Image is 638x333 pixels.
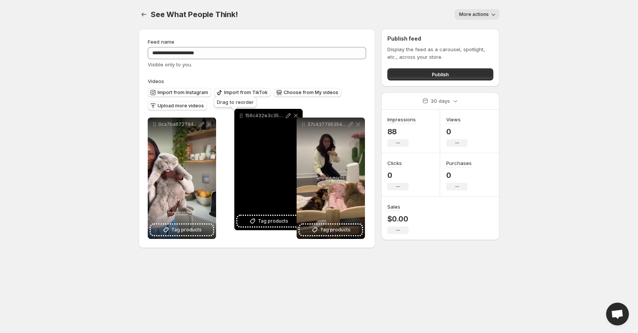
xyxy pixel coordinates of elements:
[320,226,351,234] span: Tag products
[139,9,149,20] button: Settings
[387,127,416,136] p: 88
[237,216,300,226] button: Tag products
[446,127,467,136] p: 0
[158,121,198,127] p: 0ca7ba6727944f29bf0187ef95511e07
[148,101,207,110] button: Upload more videos
[171,226,202,234] span: Tag products
[387,35,493,42] h2: Publish feed
[387,159,402,167] h3: Clicks
[224,90,268,96] span: Import from TikTok
[158,90,208,96] span: Import from Instagram
[606,303,629,325] div: Open chat
[151,225,213,235] button: Tag products
[148,78,164,84] span: Videos
[432,71,449,78] span: Publish
[307,121,347,127] p: 37c4377953544cb4a620116551382bb5
[431,97,450,105] p: 30 days
[258,217,288,225] span: Tag products
[387,116,416,123] h3: Impressions
[446,171,472,180] p: 0
[387,171,409,180] p: 0
[387,46,493,61] p: Display the feed as a carousel, spotlight, etc., across your store.
[148,118,216,239] div: 0ca7ba6727944f29bf0187ef95511e07Tag products
[148,61,192,68] span: Visible only to you.
[148,88,211,97] button: Import from Instagram
[284,90,338,96] span: Choose from My videos
[387,214,409,223] p: $0.00
[234,109,303,230] div: 156c432e3c3546d29d285d4742671aa4Tag products
[446,116,461,123] h3: Views
[459,11,489,17] span: More actions
[300,225,362,235] button: Tag products
[151,10,238,19] span: See What People Think!
[297,118,365,239] div: 37c4377953544cb4a620116551382bb5Tag products
[455,9,499,20] button: More actions
[158,103,204,109] span: Upload more videos
[446,159,472,167] h3: Purchases
[274,88,341,97] button: Choose from My videos
[387,68,493,80] button: Publish
[148,39,174,45] span: Feed name
[245,113,284,119] p: 156c432e3c3546d29d285d4742671aa4
[214,88,271,97] button: Import from TikTok
[387,203,400,210] h3: Sales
